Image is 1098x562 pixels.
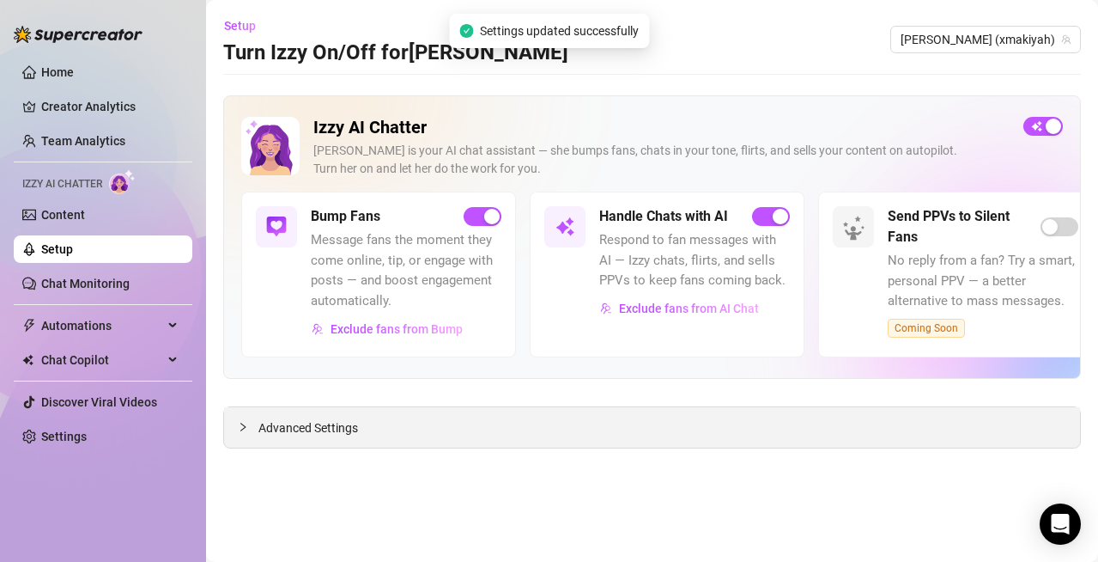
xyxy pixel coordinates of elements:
img: AI Chatter [109,169,136,194]
a: Home [41,65,74,79]
span: Chat Copilot [41,346,163,374]
div: Open Intercom Messenger [1040,504,1081,545]
span: Izzy AI Chatter [22,176,102,192]
div: collapsed [238,418,258,437]
a: Chat Monitoring [41,277,130,290]
img: logo-BBDzfeDw.svg [14,26,143,43]
img: svg%3e [555,217,575,237]
h2: Izzy AI Chatter [313,117,1010,138]
a: Creator Analytics [41,93,179,120]
a: Settings [41,430,87,443]
a: Discover Viral Videos [41,395,157,409]
span: No reply from a fan? Try a smart, personal PPV — a better alternative to mass messages. [888,251,1078,312]
span: Coming Soon [888,319,965,338]
span: Automations [41,312,163,339]
span: Message fans the moment they come online, tip, or engage with posts — and boost engagement automa... [311,230,501,311]
button: Exclude fans from Bump [311,315,464,343]
a: Setup [41,242,73,256]
span: Exclude fans from Bump [331,322,463,336]
span: maki (xmakiyah) [901,27,1071,52]
img: silent-fans-ppv-o-N6Mmdf.svg [842,216,870,243]
span: Advanced Settings [258,418,358,437]
span: Exclude fans from AI Chat [619,302,759,315]
span: Respond to fan messages with AI — Izzy chats, flirts, and sells PPVs to keep fans coming back. [599,230,790,291]
img: svg%3e [266,217,287,237]
h5: Handle Chats with AI [599,206,728,227]
h5: Send PPVs to Silent Fans [888,206,1040,247]
img: svg%3e [312,323,324,335]
span: check-circle [459,24,473,38]
button: Setup [223,12,270,40]
img: svg%3e [600,302,612,315]
span: team [1061,34,1071,45]
span: Settings updated successfully [480,21,639,40]
img: Chat Copilot [22,354,33,366]
a: Content [41,208,85,222]
a: Team Analytics [41,134,125,148]
h5: Bump Fans [311,206,380,227]
span: thunderbolt [22,319,36,333]
span: collapsed [238,422,248,432]
button: Exclude fans from AI Chat [599,295,760,322]
div: [PERSON_NAME] is your AI chat assistant — she bumps fans, chats in your tone, flirts, and sells y... [313,142,1010,178]
h3: Turn Izzy On/Off for [PERSON_NAME] [223,40,568,67]
span: Setup [224,19,256,33]
img: Izzy AI Chatter [241,117,300,175]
